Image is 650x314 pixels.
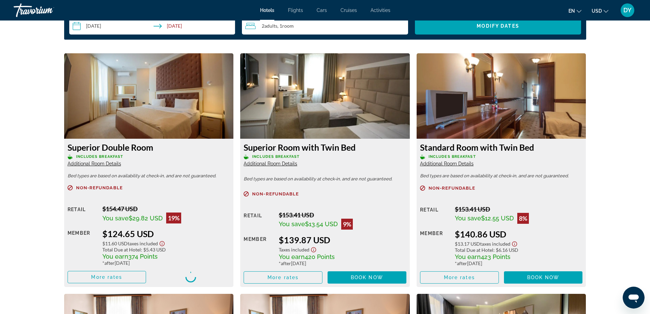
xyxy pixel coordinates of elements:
span: You save [279,220,305,228]
span: Taxes included [480,241,510,247]
span: Total Due at Hotel [102,247,141,252]
span: after [104,260,115,266]
div: 9% [341,219,353,230]
a: Cruises [341,8,357,13]
span: Non-refundable [252,192,299,196]
div: $153.41 USD [279,211,406,219]
h3: Superior Double Room [68,142,230,152]
div: : $6.16 USD [455,247,582,253]
img: Superior Room with Twin Bed [240,53,410,139]
div: * [DATE] [102,260,230,266]
a: Travorium [14,1,82,19]
span: 420 Points [305,253,335,260]
p: Bed types are based on availability at check-in, and are not guaranteed. [420,174,583,178]
div: Retail [68,205,97,223]
div: $139.87 USD [279,235,406,245]
a: Flights [288,8,303,13]
span: USD [592,8,602,14]
div: Retail [244,211,273,230]
img: Superior Double Room [64,53,234,139]
span: en [568,8,575,14]
div: * [DATE] [279,260,406,266]
span: Modify Dates [477,23,519,29]
span: More rates [268,275,299,280]
span: 2 [262,23,277,29]
span: 374 Points [128,253,158,260]
span: DY [623,7,632,14]
span: $13.17 USD [455,241,480,247]
span: Includes Breakfast [252,154,300,159]
div: Search widget [69,17,581,35]
span: Taxes included [279,247,309,252]
span: More rates [444,275,475,280]
span: You earn [279,253,305,260]
span: Adults [264,23,277,29]
div: 8% [517,213,529,224]
span: You save [455,215,481,222]
span: $11.60 USD [102,241,128,246]
img: Standard Room with Twin Bed [417,53,586,139]
button: User Menu [619,3,636,17]
span: $12.55 USD [481,215,514,222]
a: Cars [317,8,327,13]
span: Book now [351,275,383,280]
span: Additional Room Details [68,161,121,166]
span: Non-refundable [76,186,123,190]
span: Book now [527,275,560,280]
span: More rates [91,274,122,280]
p: Bed types are based on availability at check-in, and are not guaranteed. [68,174,230,178]
span: $13.54 USD [305,220,338,228]
button: Show Taxes and Fees disclaimer [510,239,519,247]
span: Additional Room Details [244,161,297,166]
button: Change language [568,6,581,16]
h3: Superior Room with Twin Bed [244,142,406,152]
div: $140.86 USD [455,229,582,239]
span: You earn [455,253,481,260]
span: You save [102,215,129,222]
div: Retail [420,205,450,224]
button: More rates [68,271,146,283]
h3: Standard Room with Twin Bed [420,142,583,152]
div: $154.47 USD [102,205,230,213]
div: Member [68,229,97,266]
span: $29.82 USD [129,215,163,222]
span: Includes Breakfast [76,154,124,159]
a: Hotels [260,8,274,13]
div: Member [244,235,273,266]
span: Additional Room Details [420,161,474,166]
p: Bed types are based on availability at check-in, and are not guaranteed. [244,177,406,181]
span: after [457,260,467,266]
button: Select check in and out date [69,17,235,35]
iframe: Кнопка запуска окна обмена сообщениями [623,287,645,309]
button: Travelers: 2 adults, 0 children [242,17,408,35]
span: Taxes included [128,241,158,246]
button: Book now [504,271,583,284]
div: Member [420,229,450,266]
span: 423 Points [481,253,510,260]
button: Show Taxes and Fees disclaimer [309,245,318,253]
div: $124.65 USD [102,229,230,239]
span: Includes Breakfast [429,154,476,159]
span: Non-refundable [429,186,475,190]
button: Show Taxes and Fees disclaimer [158,239,166,247]
div: $153.41 USD [455,205,582,213]
span: , 1 [277,23,294,29]
button: More rates [420,271,499,284]
div: : $5.43 USD [102,247,230,252]
div: 19% [166,213,181,223]
button: Modify Dates [415,17,581,35]
span: Room [282,23,294,29]
button: More rates [244,271,322,284]
a: Activities [371,8,390,13]
span: Total Due at Hotel [455,247,493,253]
div: * [DATE] [455,260,582,266]
span: after [281,260,291,266]
button: Book now [328,271,406,284]
button: Change currency [592,6,608,16]
span: You earn [102,253,128,260]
